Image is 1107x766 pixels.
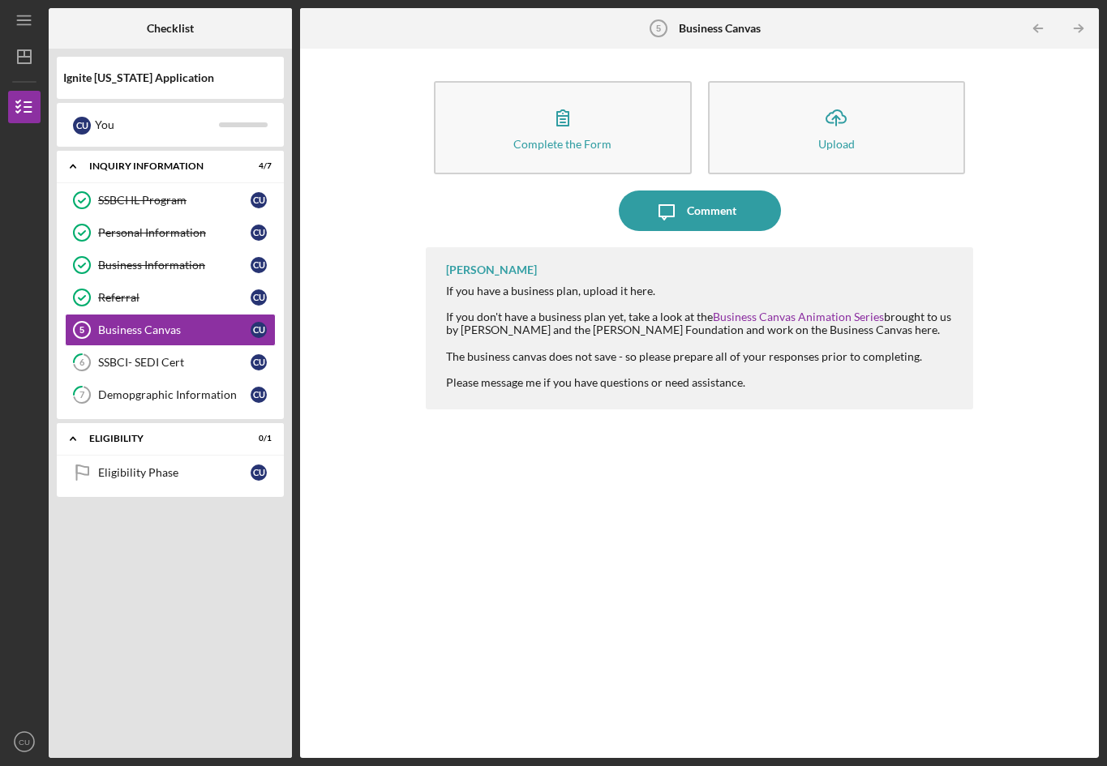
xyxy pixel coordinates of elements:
[65,314,276,346] a: 5Business CanvasCU
[679,22,761,35] b: Business Canvas
[98,194,251,207] div: SSBCI IL Program
[446,350,958,363] div: The business canvas does not save - so please prepare all of your responses prior to completing.
[251,289,267,306] div: C U
[79,325,84,335] tspan: 5
[98,291,251,304] div: Referral
[98,466,251,479] div: Eligibility Phase
[95,111,219,139] div: You
[8,725,41,758] button: CU
[73,117,91,135] div: C U
[147,22,194,35] b: Checklist
[251,387,267,403] div: C U
[251,257,267,273] div: C U
[65,216,276,249] a: Personal InformationCU
[446,376,958,389] div: Please message me if you have questions or need assistance.
[251,322,267,338] div: C U
[434,81,692,174] button: Complete the Form
[446,263,537,276] div: [PERSON_NAME]
[713,310,884,323] a: Business Canvas Animation Series
[65,346,276,379] a: 6SSBCI- SEDI CertCU
[98,259,251,272] div: Business Information
[65,249,276,281] a: Business InformationCU
[63,71,277,84] div: Ignite [US_STATE] Application
[251,192,267,208] div: C U
[89,161,231,171] div: Inquiry Information
[65,456,276,489] a: Eligibility PhaseCU
[98,388,251,401] div: Demopgraphic Information
[79,390,85,400] tspan: 7
[65,184,276,216] a: SSBCI IL ProgramCU
[251,225,267,241] div: C U
[687,190,736,231] div: Comment
[446,285,958,336] div: If you have a business plan, upload it here. If you don't have a business plan yet, take a look a...
[242,434,272,443] div: 0 / 1
[619,190,781,231] button: Comment
[818,138,855,150] div: Upload
[251,354,267,370] div: C U
[19,738,30,747] text: CU
[98,226,251,239] div: Personal Information
[251,464,267,481] div: C U
[98,356,251,369] div: SSBCI- SEDI Cert
[65,379,276,411] a: 7Demopgraphic InformationCU
[242,161,272,171] div: 4 / 7
[656,24,661,33] tspan: 5
[708,81,966,174] button: Upload
[98,323,251,336] div: Business Canvas
[79,357,85,368] tspan: 6
[89,434,231,443] div: Eligibility
[65,281,276,314] a: ReferralCU
[513,138,611,150] div: Complete the Form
